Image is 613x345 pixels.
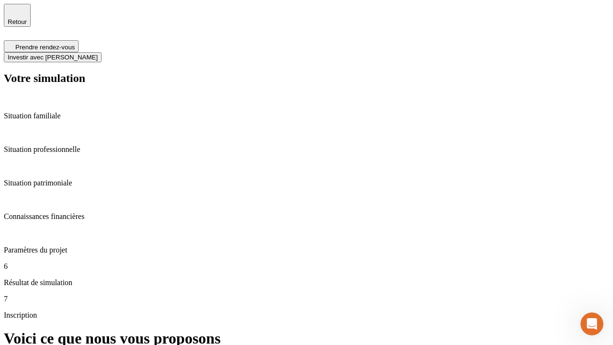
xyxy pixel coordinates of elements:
[580,312,603,335] iframe: Intercom live chat
[4,262,609,271] p: 6
[4,112,609,120] p: Situation familiale
[4,52,102,62] button: Investir avec [PERSON_NAME]
[4,145,609,154] p: Situation professionnelle
[8,54,98,61] span: Investir avec [PERSON_NAME]
[4,311,609,320] p: Inscription
[4,278,609,287] p: Résultat de simulation
[4,295,609,303] p: 7
[4,212,609,221] p: Connaissances financières
[4,179,609,187] p: Situation patrimoniale
[4,40,79,52] button: Prendre rendez-vous
[4,72,609,85] h2: Votre simulation
[4,4,31,27] button: Retour
[15,44,75,51] span: Prendre rendez-vous
[8,18,27,25] span: Retour
[4,246,609,254] p: Paramètres du projet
